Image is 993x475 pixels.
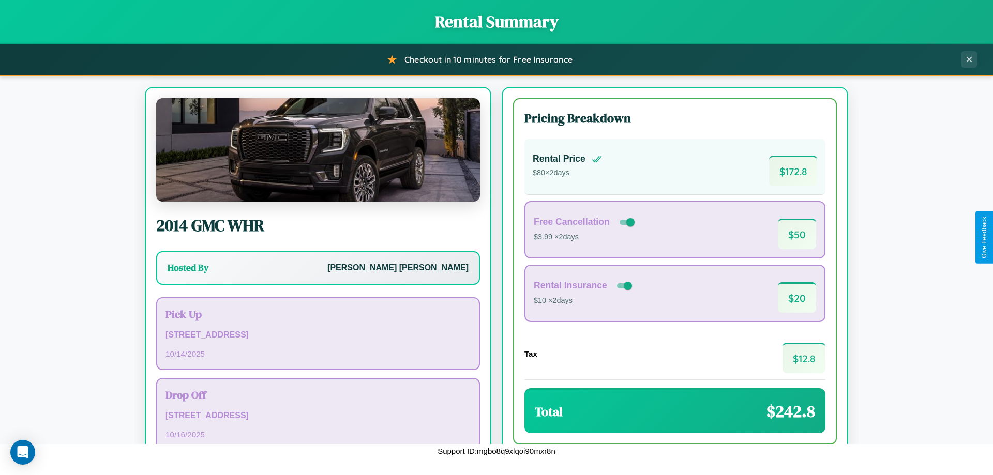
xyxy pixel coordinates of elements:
p: [STREET_ADDRESS] [165,408,471,423]
span: $ 12.8 [783,343,825,373]
h3: Pick Up [165,307,471,321]
h3: Pricing Breakdown [524,110,825,127]
h4: Tax [524,349,537,358]
p: $3.99 × 2 days [534,231,637,244]
div: Open Intercom Messenger [10,440,35,465]
span: $ 242.8 [766,400,815,423]
span: $ 20 [778,282,816,313]
span: $ 50 [778,219,816,249]
span: Checkout in 10 minutes for Free Insurance [404,54,573,65]
span: $ 172.8 [769,156,817,186]
img: GMC WHR [156,98,480,202]
p: $ 80 × 2 days [533,166,602,180]
h4: Rental Price [533,154,585,164]
p: [STREET_ADDRESS] [165,328,471,343]
p: 10 / 14 / 2025 [165,347,471,361]
p: 10 / 16 / 2025 [165,427,471,441]
h3: Hosted By [168,262,208,274]
h4: Free Cancellation [534,217,610,227]
h3: Drop Off [165,387,471,402]
p: Support ID: mgbo8q9xlqoi90mxr8n [438,444,555,458]
p: [PERSON_NAME] [PERSON_NAME] [327,261,469,275]
div: Give Feedback [981,217,988,258]
h4: Rental Insurance [534,280,607,291]
h3: Total [535,403,563,420]
h1: Rental Summary [10,10,983,33]
p: $10 × 2 days [534,294,634,308]
h2: 2014 GMC WHR [156,214,480,237]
